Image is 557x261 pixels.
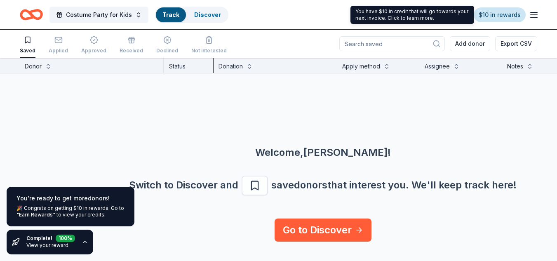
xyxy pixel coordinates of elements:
button: Applied [49,33,68,58]
div: Donor [25,61,42,71]
a: "Earn Rewards" [16,212,55,218]
button: Export CSV [495,36,537,51]
div: Received [120,47,143,54]
input: Search saved [339,36,445,51]
button: Declined [156,33,178,58]
div: Saved [20,47,35,54]
button: Not interested [191,33,227,58]
div: Complete! [26,235,75,242]
span: Costume Party for Kids [66,10,132,20]
button: Saved [20,33,35,58]
div: Applied [49,47,68,54]
div: You have $10 in credit that will go towards your next invoice. Click to learn more. [350,6,474,24]
a: View your reward [26,242,68,248]
div: Not interested [191,47,227,54]
button: Costume Party for Kids [49,7,148,23]
a: $10 in rewards [474,7,526,22]
button: TrackDiscover [155,7,228,23]
button: Approved [81,33,106,58]
a: Home [20,5,43,24]
div: Status [164,58,214,73]
a: Discover [194,11,221,18]
div: Declined [156,47,178,54]
a: Track [162,11,179,18]
div: 100 % [56,233,75,240]
button: Add donor [450,36,490,51]
a: Go to Discover [275,219,371,242]
div: Assignee [425,61,450,71]
div: 🎉 Congrats on getting $10 in rewards. Go to to view your credits. [16,205,125,218]
div: You're ready to get more donors ! [16,193,125,203]
div: Apply method [342,61,380,71]
button: Received [120,33,143,58]
div: Notes [507,61,523,71]
div: Donation [219,61,243,71]
div: Approved [81,47,106,54]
